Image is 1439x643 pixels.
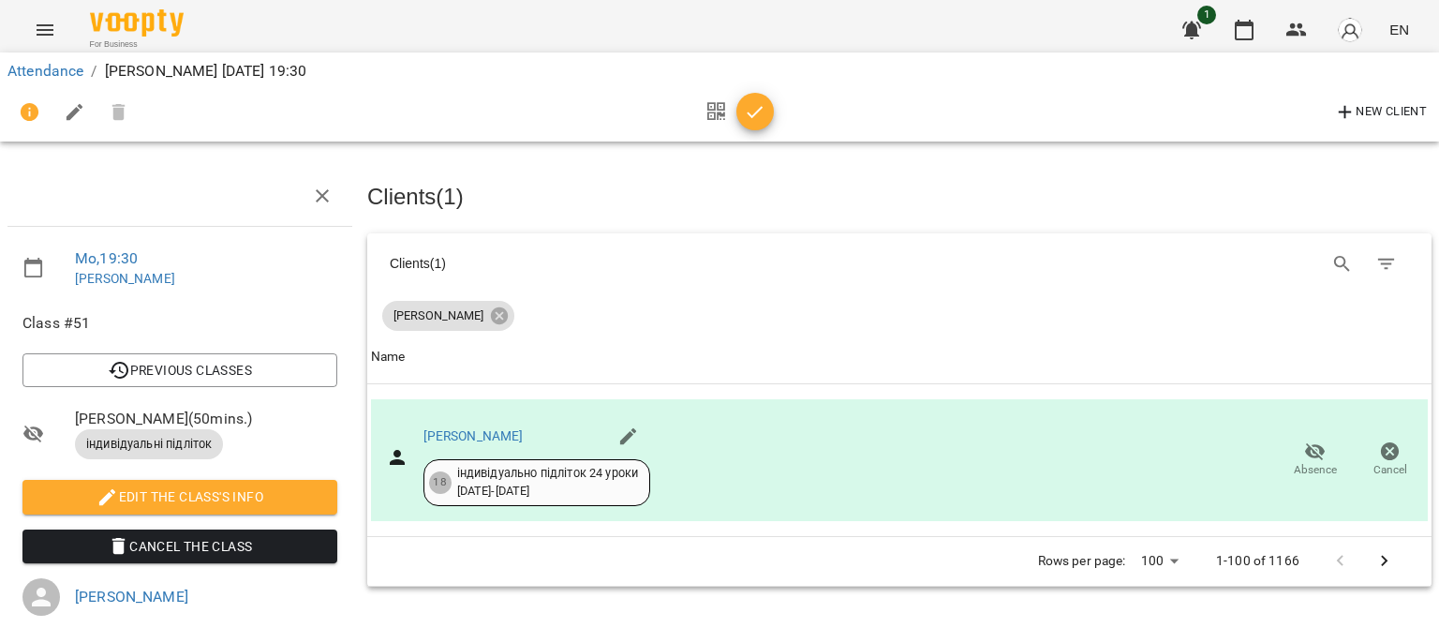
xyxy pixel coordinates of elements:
[75,436,223,453] span: індивідуальні підліток
[91,60,96,82] li: /
[1329,97,1432,127] button: New Client
[90,38,184,51] span: For Business
[22,353,337,387] button: Previous Classes
[367,233,1432,293] div: Table Toolbar
[90,9,184,37] img: Voopty Logo
[371,346,406,368] div: Name
[75,588,188,606] a: [PERSON_NAME]
[1216,552,1299,571] p: 1-100 of 1166
[37,359,322,381] span: Previous Classes
[1278,434,1353,486] button: Absence
[1294,462,1337,478] span: Absence
[75,408,337,430] span: [PERSON_NAME] ( 50 mins. )
[1389,20,1409,39] span: EN
[1362,539,1407,584] button: Next Page
[457,465,639,500] div: індивідуально підліток 24 уроки [DATE] - [DATE]
[423,428,524,443] a: [PERSON_NAME]
[22,530,337,563] button: Cancel the class
[1337,17,1363,43] img: avatar_s.png
[1334,101,1427,124] span: New Client
[1382,12,1417,47] button: EN
[105,60,307,82] p: [PERSON_NAME] [DATE] 19:30
[22,7,67,52] button: Menu
[22,312,337,335] span: Class #51
[1320,242,1365,287] button: Search
[37,486,322,508] span: Edit the class's Info
[75,271,175,286] a: [PERSON_NAME]
[7,60,1432,82] nav: breadcrumb
[1197,6,1216,24] span: 1
[1134,547,1186,575] div: 100
[22,480,337,514] button: Edit the class's Info
[37,535,322,558] span: Cancel the class
[1038,552,1126,571] p: Rows per page:
[382,301,514,331] div: [PERSON_NAME]
[75,249,138,267] a: Mo , 19:30
[390,254,883,273] div: Clients ( 1 )
[367,185,1432,209] h3: Clients ( 1 )
[1364,242,1409,287] button: Filter
[371,346,1428,368] span: Name
[7,62,83,80] a: Attendance
[371,346,406,368] div: Sort
[429,471,452,494] div: 18
[1353,434,1428,486] button: Cancel
[1373,462,1407,478] span: Cancel
[382,307,495,324] span: [PERSON_NAME]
